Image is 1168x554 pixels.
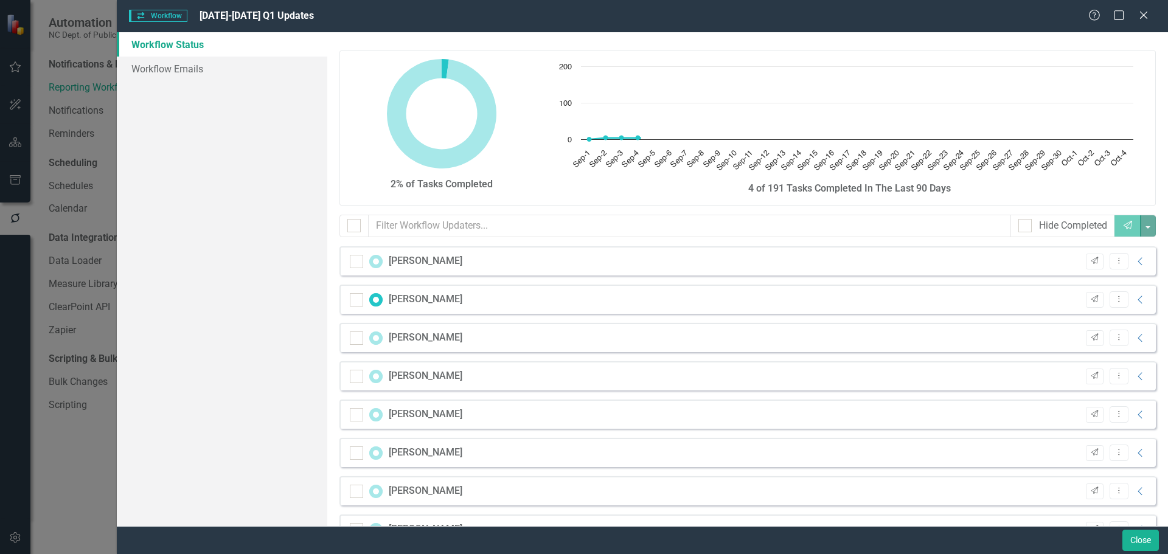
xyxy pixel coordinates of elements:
path: Sep-2, 4. Tasks Completed. [603,135,608,140]
text: Sep-3 [604,149,624,169]
text: Sep-27 [991,149,1014,172]
text: Oct-1 [1060,149,1079,168]
text: 0 [568,136,572,144]
span: [DATE]-[DATE] Q1 Updates [200,10,314,21]
text: 100 [559,100,572,108]
text: Sep-2 [588,149,608,169]
text: Sep-5 [637,149,657,169]
text: Sep-24 [942,149,965,172]
text: Sep-20 [877,149,900,172]
text: Sep-13 [763,149,787,172]
a: Workflow Emails [117,57,327,81]
div: [PERSON_NAME] [389,331,462,345]
text: Sep-18 [845,149,868,172]
text: Sep-23 [926,149,949,172]
text: Sep-9 [701,149,721,169]
text: 200 [559,63,572,71]
div: [PERSON_NAME] [389,407,462,421]
path: Sep-3, 4. Tasks Completed. [619,135,624,140]
text: Sep-25 [959,149,982,172]
div: [PERSON_NAME] [389,254,462,268]
strong: 2% of Tasks Completed [391,178,493,190]
text: Sep-6 [653,149,673,169]
span: Workflow [129,10,187,22]
text: Sep-26 [975,149,998,172]
div: [PERSON_NAME] [389,369,462,383]
button: Close [1122,530,1159,551]
div: Hide Completed [1039,219,1107,233]
text: Sep-21 [894,149,917,172]
input: Filter Workflow Updaters... [368,215,1012,237]
text: Sep-16 [812,149,835,172]
div: [PERSON_NAME] [389,484,462,498]
div: Chart. Highcharts interactive chart. [553,60,1146,182]
div: [PERSON_NAME] [389,522,462,536]
path: Sep-4, 4. Tasks Completed. [635,135,640,140]
text: Sep-22 [910,149,933,172]
text: Sep-10 [715,149,738,172]
text: Sep-11 [732,149,754,171]
text: Oct-4 [1109,149,1128,168]
text: Sep-28 [1007,149,1031,172]
path: Sep-1, 0. Tasks Completed. [586,137,591,142]
text: Sep-8 [686,149,706,169]
text: Sep-17 [829,149,852,172]
a: Workflow Status [117,32,327,57]
text: Sep-7 [669,149,689,169]
text: Sep-14 [780,149,803,172]
text: Sep-19 [861,149,885,172]
text: Sep-1 [572,149,592,169]
text: Oct-2 [1077,149,1096,168]
div: [PERSON_NAME] [389,293,462,306]
text: Sep-4 [620,149,641,169]
text: Sep-15 [796,149,819,172]
text: Sep-30 [1040,149,1063,172]
strong: 4 of 191 Tasks Completed In The Last 90 Days [748,182,951,194]
text: Oct-3 [1093,149,1111,168]
div: [PERSON_NAME] [389,446,462,460]
svg: Interactive chart [553,60,1139,182]
text: Sep-29 [1024,149,1047,172]
text: Sep-12 [748,149,771,172]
